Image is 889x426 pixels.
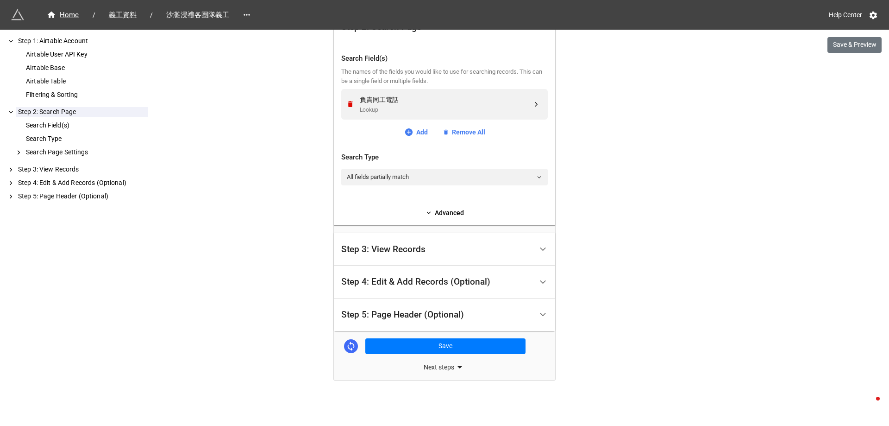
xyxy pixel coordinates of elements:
div: Step 2: Search Page [334,42,555,225]
div: Search Type [341,152,548,163]
div: Search Field(s) [24,121,148,130]
div: Step 4: Edit & Add Records (Optional) [334,266,555,299]
div: Step 5: Page Header (Optional) [334,299,555,331]
div: Filtering & Sorting [24,90,148,100]
div: Step 4: Edit & Add Records (Optional) [341,277,490,286]
a: Remove All [443,127,485,137]
div: Search Field(s) [341,53,548,64]
img: miniextensions-icon.73ae0678.png [11,8,24,21]
iframe: Intercom live chat [858,394,880,417]
div: Search Page Settings [24,147,148,157]
div: Step 5: Page Header (Optional) [16,191,148,201]
li: / [93,10,95,20]
div: Airtable User API Key [24,50,148,59]
div: Step 3: View Records [16,165,148,174]
nav: breadcrumb [37,9,239,20]
span: 義工資料 [103,10,143,20]
a: Help Center [822,6,869,23]
a: Home [37,9,89,20]
div: Lookup [360,106,532,114]
div: Step 3: View Records [341,245,426,254]
div: The names of the fields you would like to use for searching records. This can be a single field o... [341,67,548,86]
div: Step 1: Airtable Account [16,36,148,46]
a: All fields partially match [341,169,548,185]
button: Save & Preview [827,37,882,53]
div: Home [47,10,79,20]
a: Add [404,127,428,137]
div: Step 4: Edit & Add Records (Optional) [16,178,148,188]
div: Step 3: View Records [334,233,555,266]
div: Step 2: Search Page [16,107,148,117]
div: Step 2: Search Page [341,23,421,32]
button: Save [365,338,526,354]
a: Remove [346,100,357,108]
div: 負責同工電話 [360,95,532,105]
div: Next steps [334,362,555,373]
span: 沙灘浸禮各團隊義工 [161,10,235,20]
a: Sync Base Structure [344,339,358,353]
div: Airtable Base [24,63,148,73]
div: Search Type [24,134,148,144]
div: Airtable Table [24,76,148,86]
li: / [150,10,153,20]
div: Step 5: Page Header (Optional) [341,310,464,319]
a: Advanced [341,208,548,218]
a: 義工資料 [99,9,147,20]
